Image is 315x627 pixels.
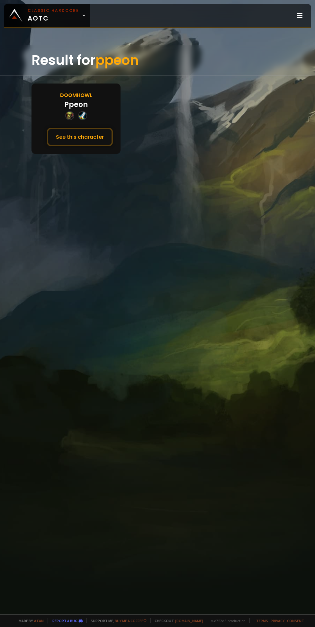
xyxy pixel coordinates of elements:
[32,45,283,75] div: Result for
[115,618,147,623] a: Buy me a coffee
[15,618,44,623] span: Made by
[60,91,92,99] div: Doomhowl
[64,99,88,110] div: Ppeon
[28,8,79,23] span: AOTC
[271,618,284,623] a: Privacy
[150,618,203,623] span: Checkout
[287,618,304,623] a: Consent
[52,618,77,623] a: Report a bug
[28,8,79,13] small: Classic Hardcore
[34,618,44,623] a: a fan
[86,618,147,623] span: Support me,
[95,51,139,70] span: ppeon
[4,4,90,27] a: Classic HardcoreAOTC
[207,618,246,623] span: v. d752d5 - production
[175,618,203,623] a: [DOMAIN_NAME]
[47,128,113,146] button: See this character
[256,618,268,623] a: Terms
